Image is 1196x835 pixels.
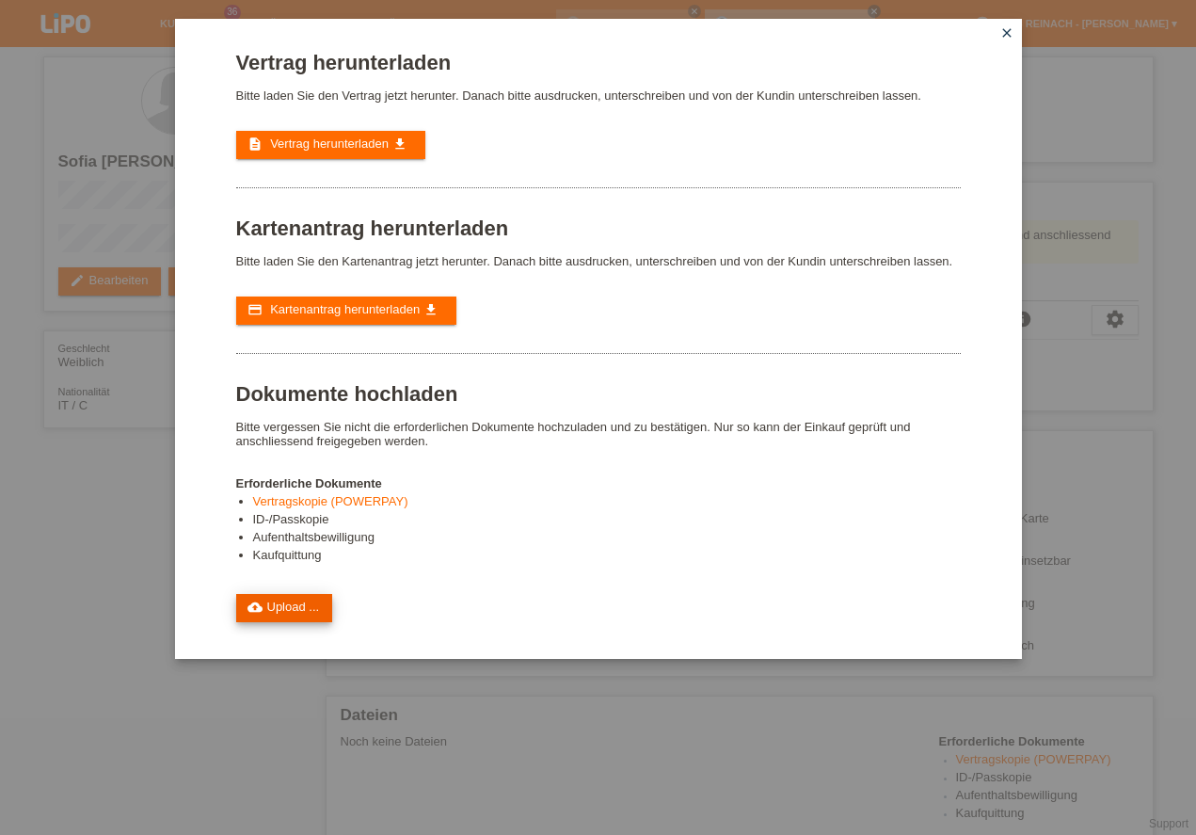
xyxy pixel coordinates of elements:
h1: Vertrag herunterladen [236,51,961,74]
i: get_app [423,302,439,317]
i: description [247,136,263,152]
p: Bitte laden Sie den Vertrag jetzt herunter. Danach bitte ausdrucken, unterschreiben und von der K... [236,88,961,103]
h4: Erforderliche Dokumente [236,476,961,490]
span: Vertrag herunterladen [270,136,389,151]
i: credit_card [247,302,263,317]
li: Kaufquittung [253,548,961,566]
i: cloud_upload [247,600,263,615]
h1: Dokumente hochladen [236,382,961,406]
h1: Kartenantrag herunterladen [236,217,961,240]
span: Kartenantrag herunterladen [270,302,420,316]
li: Aufenthaltsbewilligung [253,530,961,548]
a: credit_card Kartenantrag herunterladen get_app [236,297,456,325]
i: close [999,25,1014,40]
i: get_app [392,136,407,152]
p: Bitte laden Sie den Kartenantrag jetzt herunter. Danach bitte ausdrucken, unterschreiben und von ... [236,254,961,268]
a: Vertragskopie (POWERPAY) [253,494,408,508]
a: description Vertrag herunterladen get_app [236,131,425,159]
p: Bitte vergessen Sie nicht die erforderlichen Dokumente hochzuladen und zu bestätigen. Nur so kann... [236,420,961,448]
a: cloud_uploadUpload ... [236,594,333,622]
a: close [995,24,1019,45]
li: ID-/Passkopie [253,512,961,530]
